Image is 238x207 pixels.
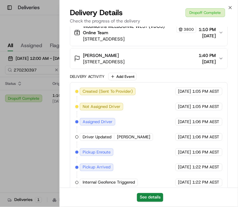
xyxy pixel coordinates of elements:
[193,165,220,170] span: 1:22 PM AEST
[178,165,191,170] span: [DATE]
[193,89,220,94] span: 1:05 PM AEST
[193,149,220,155] span: 1:06 PM AEST
[83,59,125,65] span: [STREET_ADDRESS]
[199,26,216,33] span: 1:10 PM
[178,134,191,140] span: [DATE]
[193,119,220,125] span: 1:06 PM AEST
[117,134,150,140] span: [PERSON_NAME]
[70,19,228,46] button: Woolworths MELBOURNE WEST (VDOS) Online Team3800[STREET_ADDRESS]1:10 PM[DATE]
[56,115,69,120] span: [DATE]
[193,104,220,110] span: 1:05 PM AEST
[29,60,104,66] div: Start new chat
[83,165,111,170] span: Pickup Arrived
[54,142,59,147] div: 💻
[108,62,116,70] button: Start new chat
[83,134,112,140] span: Driver Updated
[6,25,116,35] p: Welcome 👋
[83,23,175,36] span: Woolworths MELBOURNE WEST (VDOS) Online Team
[70,8,123,18] span: Delivery Details
[13,60,25,72] img: 9188753566659_6852d8bf1fb38e338040_72.png
[178,180,191,185] span: [DATE]
[83,149,111,155] span: Pickup Enroute
[51,139,105,150] a: 💻API Documentation
[178,119,191,125] span: [DATE]
[17,41,114,47] input: Got a question? Start typing here...
[178,149,191,155] span: [DATE]
[60,141,102,147] span: API Documentation
[83,36,196,42] span: [STREET_ADDRESS]
[13,115,18,120] img: 1736555255976-a54dd68f-1ca7-489b-9aae-adbdc363a1c4
[199,52,216,59] span: 1:40 PM
[83,180,135,185] span: Internal Geofence Triggered
[70,74,105,79] div: Delivery Activity
[83,89,133,94] span: Created (Sent To Provider)
[108,73,137,80] button: Add Event
[6,82,43,87] div: Past conversations
[63,157,77,161] span: Pylon
[199,59,216,65] span: [DATE]
[178,104,191,110] span: [DATE]
[45,156,77,161] a: Powered byPylon
[193,180,220,185] span: 1:22 PM AEST
[137,193,163,202] button: See details
[6,92,17,102] img: Ben Goodger
[6,109,17,119] img: Masood Aslam
[6,142,11,147] div: 📗
[29,66,87,72] div: We're available if you need us!
[193,134,220,140] span: 1:06 PM AEST
[83,104,120,110] span: Not Assigned Driver
[199,33,216,39] span: [DATE]
[13,141,49,147] span: Knowledge Base
[56,98,69,103] span: [DATE]
[70,18,228,24] p: Check the progress of the delivery
[53,98,55,103] span: •
[20,115,51,120] span: [PERSON_NAME]
[6,6,19,19] img: Nash
[178,89,191,94] span: [DATE]
[53,115,55,120] span: •
[83,52,119,59] span: [PERSON_NAME]
[184,27,194,32] span: 3800
[13,98,18,103] img: 1736555255976-a54dd68f-1ca7-489b-9aae-adbdc363a1c4
[4,139,51,150] a: 📗Knowledge Base
[99,81,116,88] button: See all
[70,48,228,69] button: [PERSON_NAME][STREET_ADDRESS]1:40 PM[DATE]
[20,98,51,103] span: [PERSON_NAME]
[6,60,18,72] img: 1736555255976-a54dd68f-1ca7-489b-9aae-adbdc363a1c4
[83,119,112,125] span: Assigned Driver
